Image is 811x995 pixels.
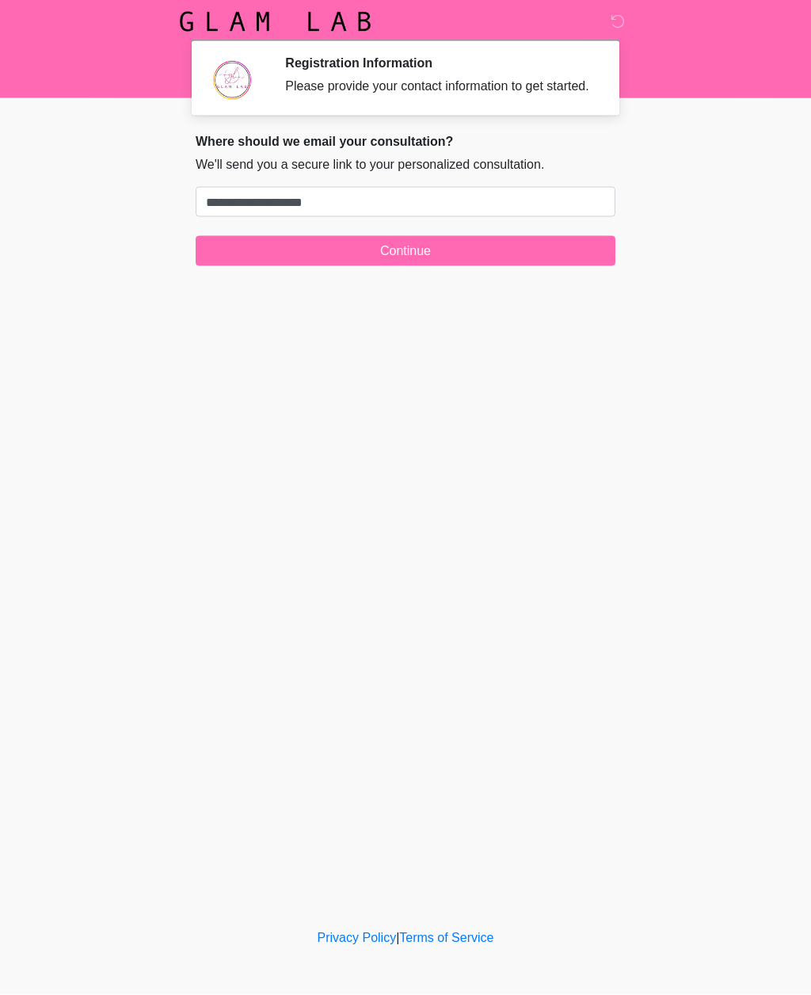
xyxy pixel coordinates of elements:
[396,931,399,944] a: |
[196,134,615,149] h2: Where should we email your consultation?
[318,931,397,944] a: Privacy Policy
[196,236,615,266] button: Continue
[208,55,255,103] img: Agent Avatar
[399,931,493,944] a: Terms of Service
[180,12,371,32] img: Glam Lab Logo
[285,55,592,71] h2: Registration Information
[196,155,615,174] p: We'll send you a secure link to your personalized consultation.
[285,77,592,96] div: Please provide your contact information to get started.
